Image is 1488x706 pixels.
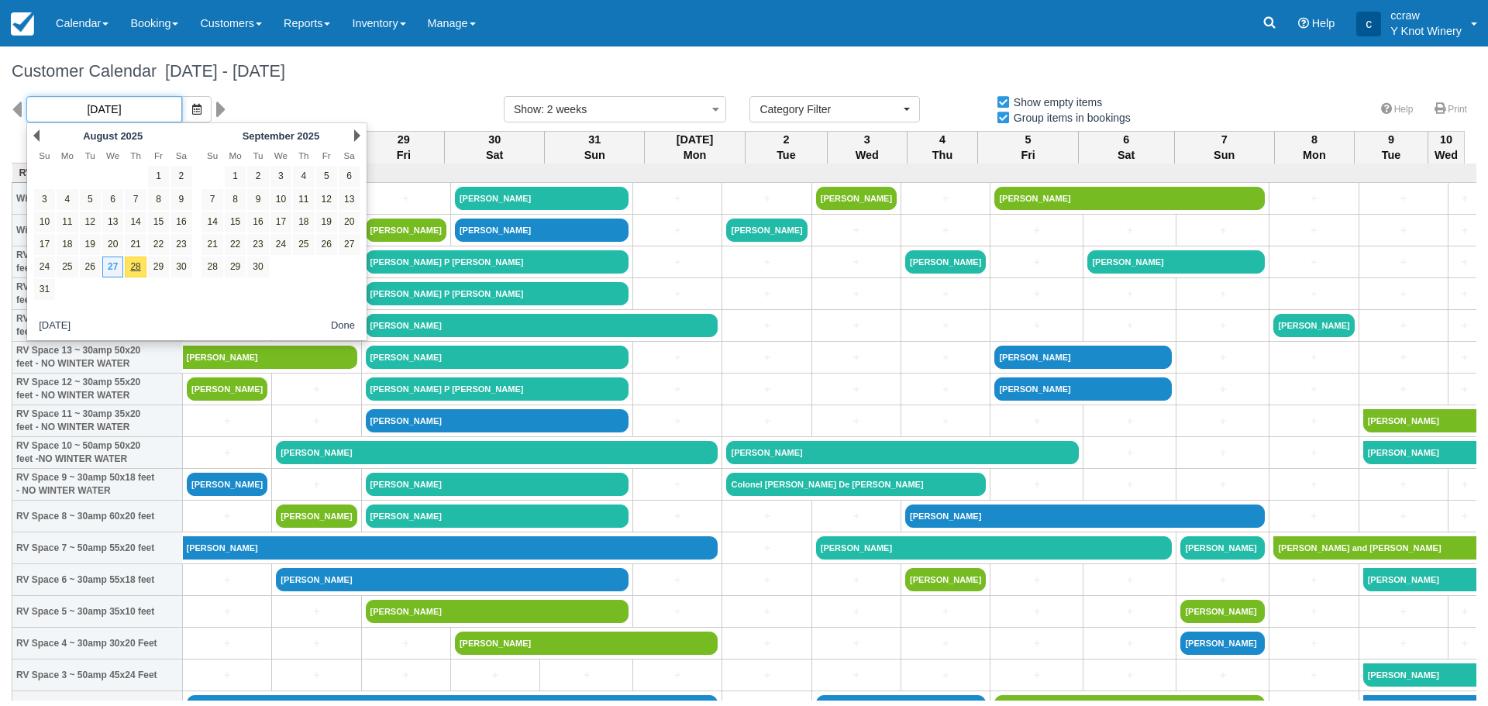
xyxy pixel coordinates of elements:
[339,189,360,210] a: 13
[1180,381,1265,398] a: +
[726,286,807,302] a: +
[325,316,361,336] button: Done
[726,254,807,270] a: +
[1298,18,1309,29] i: Help
[1363,381,1444,398] a: +
[637,508,718,525] a: +
[339,212,360,232] a: 20
[816,254,897,270] a: +
[1180,286,1265,302] a: +
[243,130,294,142] span: September
[276,568,629,591] a: [PERSON_NAME]
[170,257,191,277] a: 30
[726,441,1079,464] a: [PERSON_NAME]
[1363,222,1444,239] a: +
[1273,191,1354,207] a: +
[102,189,123,210] a: 6
[1452,477,1477,493] a: +
[1273,536,1481,560] a: [PERSON_NAME] and [PERSON_NAME]
[80,189,101,210] a: 5
[545,131,645,164] th: 31 Sun
[1180,572,1265,588] a: +
[1273,222,1354,239] a: +
[148,257,169,277] a: 29
[12,215,183,246] th: Winery Dry site 2, 30amp
[1180,222,1265,239] a: +
[455,632,718,655] a: [PERSON_NAME]
[1273,508,1354,525] a: +
[125,212,146,232] a: 14
[247,189,268,210] a: 9
[637,222,718,239] a: +
[905,318,986,334] a: +
[339,166,360,187] a: 6
[828,131,907,164] th: 3 Wed
[34,234,55,255] a: 17
[1390,23,1462,39] p: Y Knot Winery
[293,166,314,187] a: 4
[187,667,267,684] a: +
[905,191,986,207] a: +
[12,183,183,215] th: Winery Dry site 1, 30amp
[637,191,718,207] a: +
[83,130,118,142] span: August
[905,604,986,620] a: +
[816,222,897,239] a: +
[187,635,267,652] a: +
[225,212,246,232] a: 15
[1363,635,1444,652] a: +
[1425,98,1476,121] a: Print
[1363,508,1444,525] a: +
[1273,572,1354,588] a: +
[187,572,267,588] a: +
[994,286,1079,302] a: +
[170,166,191,187] a: 2
[366,377,629,401] a: [PERSON_NAME] P [PERSON_NAME]
[1087,250,1265,274] a: [PERSON_NAME]
[637,477,718,493] a: +
[1180,477,1265,493] a: +
[247,234,268,255] a: 23
[1363,409,1482,432] a: [PERSON_NAME]
[816,413,897,429] a: +
[276,477,356,493] a: +
[12,342,183,374] th: RV Space 13 ~ 30amp 50x20 feet - NO WINTER WATER
[12,405,183,437] th: RV Space 11 ~ 30amp 35x20 feet - NO WINTER WATER
[148,234,169,255] a: 22
[726,413,807,429] a: +
[1363,350,1444,366] a: +
[187,508,267,525] a: +
[293,212,314,232] a: 18
[366,409,629,432] a: [PERSON_NAME]
[905,350,986,366] a: +
[1390,8,1462,23] p: ccraw
[994,604,1079,620] a: +
[514,103,541,115] span: Show
[293,234,314,255] a: 25
[1363,318,1444,334] a: +
[276,635,356,652] a: +
[187,445,267,461] a: +
[1180,318,1265,334] a: +
[106,150,119,160] span: Wednesday
[366,314,718,337] a: [PERSON_NAME]
[637,254,718,270] a: +
[1356,12,1381,36] div: c
[1180,632,1265,655] a: [PERSON_NAME]
[366,473,629,496] a: [PERSON_NAME]
[1452,254,1477,270] a: +
[1372,98,1423,121] a: Help
[1180,600,1265,623] a: [PERSON_NAME]
[996,96,1114,107] span: Show empty items
[247,212,268,232] a: 16
[1273,381,1354,398] a: +
[276,413,356,429] a: +
[996,106,1141,129] label: Group items in bookings
[354,129,360,142] a: Next
[816,350,897,366] a: +
[726,350,807,366] a: +
[33,316,76,336] button: [DATE]
[247,257,268,277] a: 30
[726,191,807,207] a: +
[125,257,146,277] a: 28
